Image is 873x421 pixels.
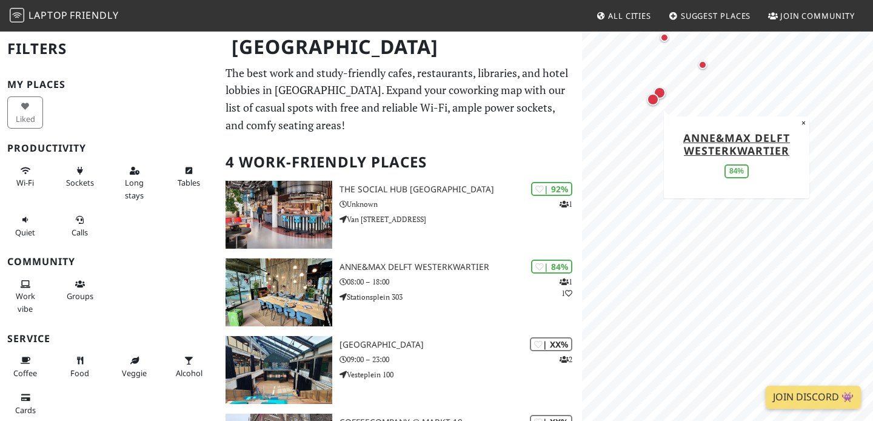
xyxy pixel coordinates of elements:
[339,354,582,365] p: 09:00 – 23:00
[222,30,580,64] h1: [GEOGRAPHIC_DATA]
[339,262,582,272] h3: Anne&Max Delft Westerkwartier
[62,210,98,242] button: Calls
[531,260,572,274] div: | 84%
[530,337,572,351] div: | XX%
[339,340,582,350] h3: [GEOGRAPHIC_DATA]
[560,354,572,365] p: 2
[7,256,211,268] h3: Community
[16,177,34,188] span: Stable Wi-Fi
[644,91,661,108] div: Map marker
[226,336,332,404] img: DOK Center
[7,30,211,67] h2: Filters
[7,143,211,154] h3: Productivity
[7,333,211,345] h3: Service
[531,182,572,196] div: | 92%
[178,177,200,188] span: Work-friendly tables
[339,276,582,288] p: 08:00 – 18:00
[7,210,43,242] button: Quiet
[176,368,202,379] span: Alcohol
[7,161,43,193] button: Wi-Fi
[116,161,152,205] button: Long stays
[560,198,572,210] p: 1
[67,291,93,301] span: Group tables
[657,30,672,45] div: Map marker
[681,10,751,21] span: Suggest Places
[116,351,152,383] button: Veggie
[122,368,147,379] span: Veggie
[171,351,207,383] button: Alcohol
[125,177,144,200] span: Long stays
[339,184,582,195] h3: The Social Hub [GEOGRAPHIC_DATA]
[683,130,790,158] a: Anne&Max Delft Westerkwartier
[339,214,582,225] p: Van [STREET_ADDRESS]
[763,5,860,27] a: Join Community
[28,8,68,22] span: Laptop
[7,274,43,318] button: Work vibe
[591,5,656,27] a: All Cities
[72,227,88,238] span: Video/audio calls
[339,369,582,380] p: Vesteplein 100
[560,276,572,299] p: 1 1
[724,164,749,178] div: 84%
[15,405,36,416] span: Credit cards
[66,177,94,188] span: Power sockets
[780,10,855,21] span: Join Community
[218,181,582,249] a: The Social Hub Delft | 92% 1 The Social Hub [GEOGRAPHIC_DATA] Unknown Van [STREET_ADDRESS]
[339,198,582,210] p: Unknown
[226,181,332,249] img: The Social Hub Delft
[70,368,89,379] span: Food
[226,64,575,134] p: The best work and study-friendly cafes, restaurants, libraries, and hotel lobbies in [GEOGRAPHIC_...
[10,5,119,27] a: LaptopFriendly LaptopFriendly
[798,116,809,130] button: Close popup
[339,291,582,303] p: Stationsplein 303
[13,368,37,379] span: Coffee
[7,351,43,383] button: Coffee
[15,227,35,238] span: Quiet
[664,5,756,27] a: Suggest Places
[62,351,98,383] button: Food
[218,336,582,404] a: DOK Center | XX% 2 [GEOGRAPHIC_DATA] 09:00 – 23:00 Vesteplein 100
[226,258,332,326] img: Anne&Max Delft Westerkwartier
[7,388,43,420] button: Cards
[70,8,118,22] span: Friendly
[226,144,575,181] h2: 4 Work-Friendly Places
[16,291,35,314] span: People working
[10,8,24,22] img: LaptopFriendly
[608,10,651,21] span: All Cities
[62,161,98,193] button: Sockets
[695,58,710,72] div: Map marker
[62,274,98,306] button: Groups
[218,258,582,326] a: Anne&Max Delft Westerkwartier | 84% 11 Anne&Max Delft Westerkwartier 08:00 – 18:00 Stationsplein 303
[7,79,211,90] h3: My Places
[171,161,207,193] button: Tables
[651,84,668,101] div: Map marker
